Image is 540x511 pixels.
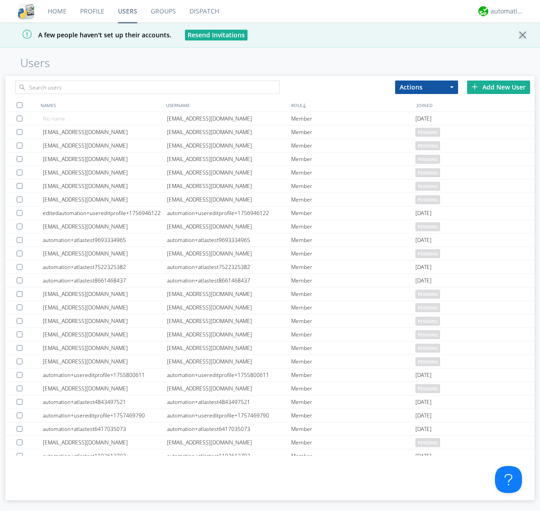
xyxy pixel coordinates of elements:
div: [EMAIL_ADDRESS][DOMAIN_NAME] [43,166,167,179]
a: automation+usereditprofile+1755800611automation+usereditprofile+1755800611Member[DATE] [5,368,535,382]
a: automation+atlastest6417035073automation+atlastest6417035073Member[DATE] [5,422,535,436]
div: Member [291,341,415,354]
div: Member [291,126,415,139]
span: pending [415,357,440,366]
span: pending [415,384,440,393]
div: Member [291,112,415,125]
img: plus.svg [472,84,478,90]
a: [EMAIL_ADDRESS][DOMAIN_NAME][EMAIL_ADDRESS][DOMAIN_NAME]Memberpending [5,152,535,166]
span: pending [415,344,440,353]
div: automation+atlastest6417035073 [43,422,167,435]
img: d2d01cd9b4174d08988066c6d424eccd [478,6,488,16]
span: [DATE] [415,233,432,247]
a: automation+atlastest4843497521automation+atlastest4843497521Member[DATE] [5,395,535,409]
span: pending [415,317,440,326]
div: [EMAIL_ADDRESS][DOMAIN_NAME] [43,139,167,152]
span: [DATE] [415,274,432,287]
a: [EMAIL_ADDRESS][DOMAIN_NAME][EMAIL_ADDRESS][DOMAIN_NAME]Memberpending [5,301,535,314]
a: [EMAIL_ADDRESS][DOMAIN_NAME][EMAIL_ADDRESS][DOMAIN_NAME]Memberpending [5,436,535,449]
div: automation+atlastest8661468437 [167,274,291,287]
div: JOINED [414,99,540,112]
span: [DATE] [415,449,432,463]
div: automation+atlas [490,7,524,16]
span: pending [415,128,440,137]
span: [DATE] [415,206,432,220]
div: Member [291,233,415,247]
a: [EMAIL_ADDRESS][DOMAIN_NAME][EMAIL_ADDRESS][DOMAIN_NAME]Memberpending [5,193,535,206]
a: [EMAIL_ADDRESS][DOMAIN_NAME][EMAIL_ADDRESS][DOMAIN_NAME]Memberpending [5,247,535,260]
a: automation+atlastest1192613702automation+atlastest1192613702Member[DATE] [5,449,535,463]
a: automation+atlastest9693334965automation+atlastest9693334965Member[DATE] [5,233,535,247]
div: Member [291,260,415,273]
input: Search users [15,81,280,94]
div: Member [291,422,415,435]
div: ROLE [289,99,414,112]
span: pending [415,141,440,150]
div: automation+atlastest1192613702 [43,449,167,462]
div: Member [291,382,415,395]
div: Member [291,449,415,462]
div: [EMAIL_ADDRESS][DOMAIN_NAME] [167,179,291,193]
span: pending [415,195,440,204]
div: Member [291,206,415,220]
span: [DATE] [415,395,432,409]
a: [EMAIL_ADDRESS][DOMAIN_NAME][EMAIL_ADDRESS][DOMAIN_NAME]Memberpending [5,355,535,368]
span: pending [415,330,440,339]
div: Member [291,274,415,287]
a: [EMAIL_ADDRESS][DOMAIN_NAME][EMAIL_ADDRESS][DOMAIN_NAME]Memberpending [5,126,535,139]
div: Member [291,368,415,381]
div: [EMAIL_ADDRESS][DOMAIN_NAME] [43,126,167,139]
span: No name [43,115,65,122]
a: automation+atlastest8661468437automation+atlastest8661468437Member[DATE] [5,274,535,287]
div: [EMAIL_ADDRESS][DOMAIN_NAME] [43,314,167,327]
a: [EMAIL_ADDRESS][DOMAIN_NAME][EMAIL_ADDRESS][DOMAIN_NAME]Memberpending [5,220,535,233]
div: automation+usereditprofile+1757469790 [43,409,167,422]
div: automation+atlastest7522325382 [43,260,167,273]
span: A few people haven't set up their accounts. [7,31,171,39]
div: [EMAIL_ADDRESS][DOMAIN_NAME] [43,287,167,300]
a: No name[EMAIL_ADDRESS][DOMAIN_NAME]Member[DATE] [5,112,535,126]
div: [EMAIL_ADDRESS][DOMAIN_NAME] [43,220,167,233]
button: Resend Invitations [185,30,247,40]
div: [EMAIL_ADDRESS][DOMAIN_NAME] [167,328,291,341]
span: [DATE] [415,368,432,382]
div: Member [291,395,415,408]
a: [EMAIL_ADDRESS][DOMAIN_NAME][EMAIL_ADDRESS][DOMAIN_NAME]Memberpending [5,382,535,395]
div: [EMAIL_ADDRESS][DOMAIN_NAME] [167,193,291,206]
div: Member [291,409,415,422]
div: automation+usereditprofile+1757469790 [167,409,291,422]
div: [EMAIL_ADDRESS][DOMAIN_NAME] [167,301,291,314]
a: [EMAIL_ADDRESS][DOMAIN_NAME][EMAIL_ADDRESS][DOMAIN_NAME]Memberpending [5,139,535,152]
iframe: Toggle Customer Support [495,466,522,493]
a: [EMAIL_ADDRESS][DOMAIN_NAME][EMAIL_ADDRESS][DOMAIN_NAME]Memberpending [5,287,535,301]
div: [EMAIL_ADDRESS][DOMAIN_NAME] [167,355,291,368]
span: pending [415,303,440,312]
div: NAMES [38,99,164,112]
div: [EMAIL_ADDRESS][DOMAIN_NAME] [167,112,291,125]
span: pending [415,168,440,177]
div: Member [291,166,415,179]
a: [EMAIL_ADDRESS][DOMAIN_NAME][EMAIL_ADDRESS][DOMAIN_NAME]Memberpending [5,314,535,328]
div: [EMAIL_ADDRESS][DOMAIN_NAME] [43,328,167,341]
button: Actions [395,81,458,94]
div: [EMAIL_ADDRESS][DOMAIN_NAME] [167,166,291,179]
a: [EMAIL_ADDRESS][DOMAIN_NAME][EMAIL_ADDRESS][DOMAIN_NAME]Memberpending [5,328,535,341]
div: editedautomation+usereditprofile+1756946122 [43,206,167,220]
div: Member [291,247,415,260]
div: Member [291,328,415,341]
div: [EMAIL_ADDRESS][DOMAIN_NAME] [43,436,167,449]
div: [EMAIL_ADDRESS][DOMAIN_NAME] [43,382,167,395]
span: [DATE] [415,112,432,126]
div: Member [291,301,415,314]
div: Member [291,355,415,368]
a: [EMAIL_ADDRESS][DOMAIN_NAME][EMAIL_ADDRESS][DOMAIN_NAME]Memberpending [5,341,535,355]
div: automation+atlastest1192613702 [167,449,291,462]
div: automation+atlastest7522325382 [167,260,291,273]
div: [EMAIL_ADDRESS][DOMAIN_NAME] [167,126,291,139]
div: Member [291,314,415,327]
div: Member [291,436,415,449]
span: pending [415,222,440,231]
div: automation+atlastest4843497521 [43,395,167,408]
div: Add New User [467,81,530,94]
div: [EMAIL_ADDRESS][DOMAIN_NAME] [43,247,167,260]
